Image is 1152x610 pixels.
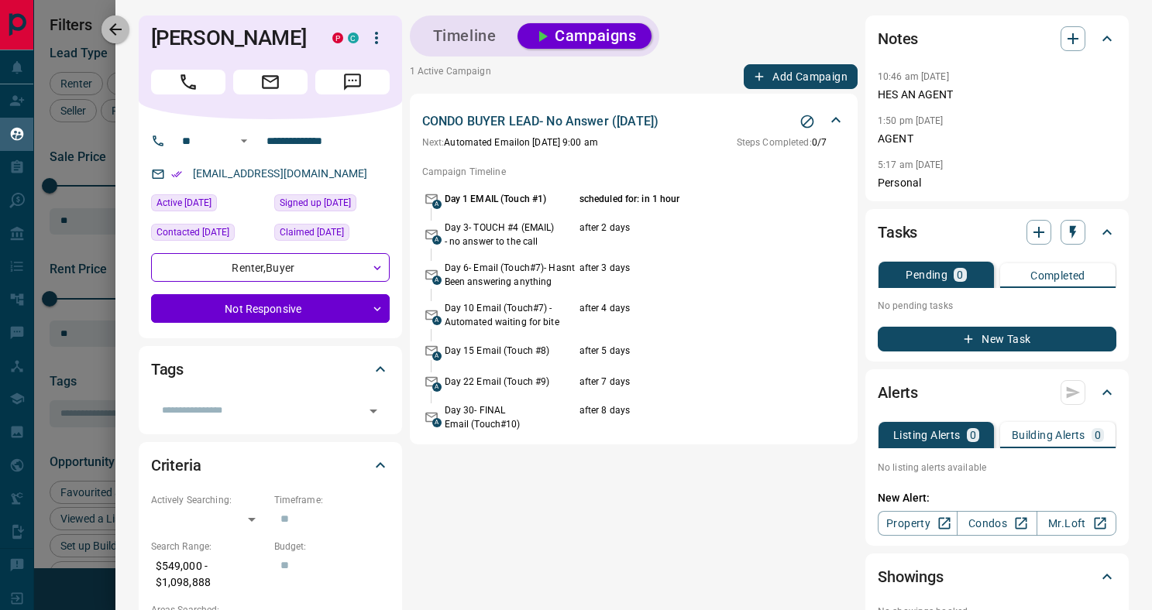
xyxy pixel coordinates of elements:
[274,493,390,507] p: Timeframe:
[156,195,211,211] span: Active [DATE]
[422,137,445,148] span: Next:
[151,253,390,282] div: Renter , Buyer
[432,382,442,392] span: A
[1037,511,1116,536] a: Mr.Loft
[445,403,576,431] p: Day 30- FINAL Email (Touch#10)
[274,540,390,553] p: Budget:
[156,224,229,240] span: Contacted [DATE]
[579,192,798,206] p: scheduled for: in 1 hour
[878,26,918,51] h2: Notes
[445,375,576,389] p: Day 22 Email (Touch #9)
[171,169,182,180] svg: Email Verified
[422,165,845,179] p: Campaign Timeline
[151,357,184,382] h2: Tags
[348,33,359,43] div: condos.ca
[737,137,812,148] span: Steps Completed:
[878,327,1116,351] button: New Task
[579,403,798,431] p: after 8 days
[280,195,351,211] span: Signed up [DATE]
[151,26,309,50] h1: [PERSON_NAME]
[579,221,798,248] p: after 2 days
[1012,430,1085,440] p: Building Alerts
[878,214,1116,251] div: Tasks
[332,33,343,43] div: property.ca
[878,131,1116,147] p: AGENT
[878,374,1116,411] div: Alerts
[363,400,384,422] button: Open
[906,269,947,280] p: Pending
[579,301,798,329] p: after 4 days
[878,20,1116,57] div: Notes
[579,344,798,358] p: after 5 days
[151,294,390,323] div: Not Responsive
[878,558,1116,595] div: Showings
[432,200,442,209] span: A
[422,112,659,131] p: CONDO BUYER LEAD- No Answer ([DATE])
[970,430,976,440] p: 0
[151,224,267,245] div: Fri Feb 24 2023
[151,553,267,595] p: $549,000 - $1,098,888
[432,276,442,285] span: A
[878,159,944,170] p: 5:17 am [DATE]
[151,351,390,388] div: Tags
[422,109,845,152] div: CONDO BUYER LEAD- No Answer ([DATE])Stop CampaignNext:Automated Emailon [DATE] 9:00 amSteps Compl...
[878,115,944,126] p: 1:50 pm [DATE]
[445,221,576,248] p: Day 3- TOUCH #4 (EMAIL) - no answer to the call
[878,71,949,82] p: 10:46 am [DATE]
[274,224,390,245] div: Fri Sep 12 2025
[233,70,308,94] span: Email
[422,135,598,149] p: Automated Email on [DATE] 9:00 am
[878,294,1116,317] p: No pending tasks
[151,447,390,484] div: Criteria
[878,220,917,245] h2: Tasks
[151,194,267,216] div: Mon Sep 15 2025
[579,375,798,389] p: after 7 days
[151,70,225,94] span: Call
[744,64,858,89] button: Add Campaign
[432,235,442,245] span: A
[445,261,576,289] p: Day 6- Email (Touch#7)- Hasnt Been answering anything
[878,461,1116,475] p: No listing alerts available
[893,430,961,440] p: Listing Alerts
[410,64,491,89] p: 1 Active Campaign
[418,23,512,49] button: Timeline
[151,453,201,478] h2: Criteria
[280,224,344,240] span: Claimed [DATE]
[432,316,442,325] span: A
[518,23,652,49] button: Campaigns
[957,511,1037,536] a: Condos
[432,418,442,427] span: A
[579,261,798,289] p: after 3 days
[1030,270,1085,281] p: Completed
[878,175,1116,191] p: Personal
[193,167,368,180] a: [EMAIL_ADDRESS][DOMAIN_NAME]
[445,301,576,329] p: Day 10 Email (Touch#7) - Automated waiting for bite
[878,87,1116,103] p: HES AN AGENT
[796,110,819,133] button: Stop Campaign
[737,135,827,149] p: 0 / 7
[878,511,958,536] a: Property
[315,70,390,94] span: Message
[151,540,267,553] p: Search Range:
[274,194,390,216] div: Sat Jan 16 2021
[235,132,253,150] button: Open
[151,493,267,507] p: Actively Searching:
[432,351,442,361] span: A
[957,269,963,280] p: 0
[1095,430,1101,440] p: 0
[878,380,918,405] h2: Alerts
[878,490,1116,506] p: New Alert:
[445,344,576,358] p: Day 15 Email (Touch #8)
[878,564,944,589] h2: Showings
[445,192,576,206] p: Day 1 EMAIL (Touch #1)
